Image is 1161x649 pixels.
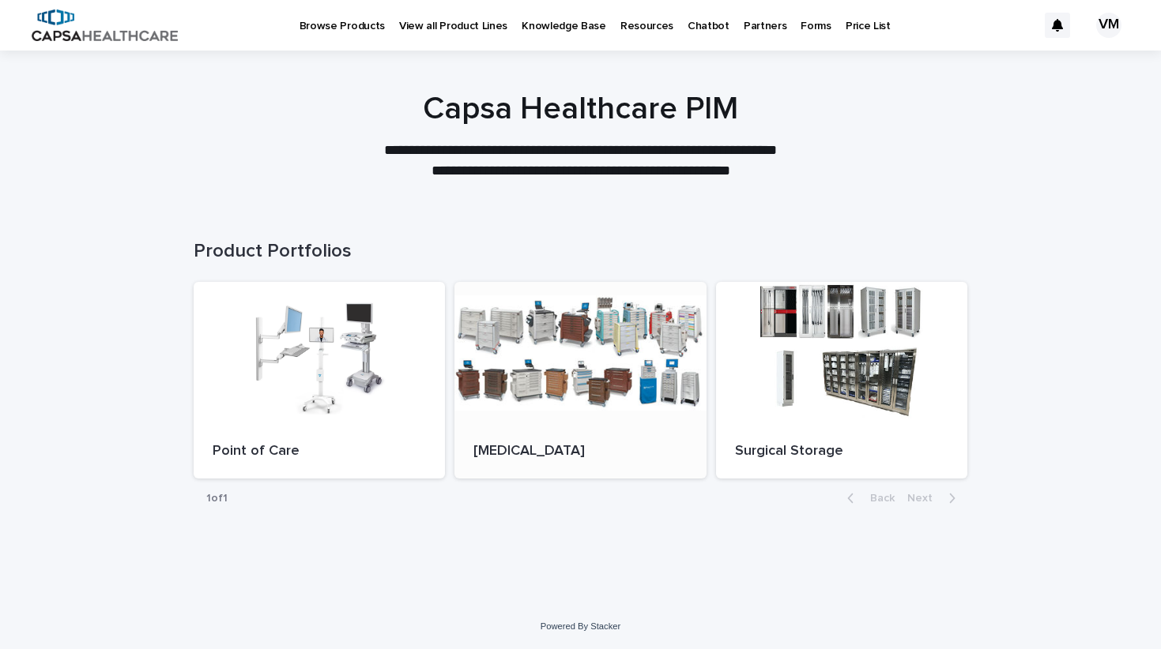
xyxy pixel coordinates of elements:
[32,9,178,41] img: B5p4sRfuTuC72oLToeu7
[194,90,968,128] h1: Capsa Healthcare PIM
[1096,13,1121,38] div: VM
[716,282,968,479] a: Surgical Storage
[541,621,620,631] a: Powered By Stacker
[194,479,240,518] p: 1 of 1
[835,491,901,505] button: Back
[194,282,446,479] a: Point of Care
[194,240,968,263] h1: Product Portfolios
[454,282,707,479] a: [MEDICAL_DATA]
[213,443,427,460] p: Point of Care
[735,443,949,460] p: Surgical Storage
[861,493,895,504] span: Back
[901,491,968,505] button: Next
[473,443,688,460] p: [MEDICAL_DATA]
[907,493,942,504] span: Next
